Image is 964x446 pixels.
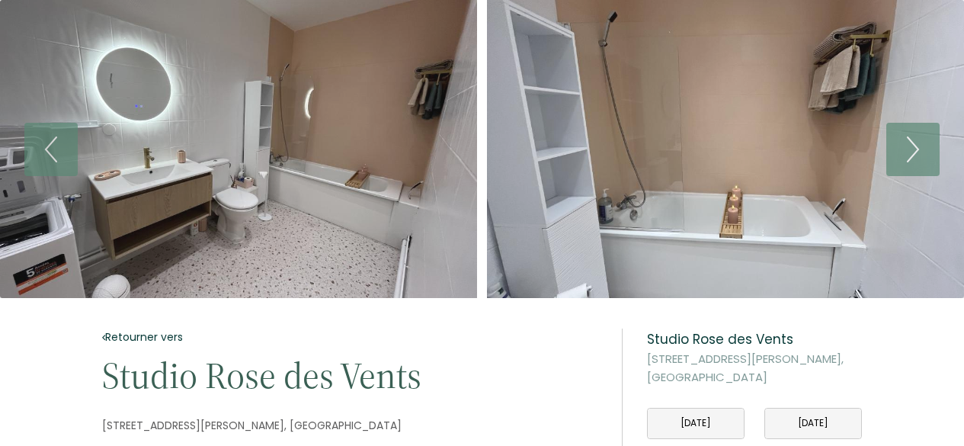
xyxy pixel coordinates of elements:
button: Previous [24,123,78,176]
button: Next [886,123,940,176]
p: [GEOGRAPHIC_DATA] [102,416,602,435]
input: Arrivée [648,409,744,438]
p: Studio Rose des Vents [102,357,602,395]
p: Studio Rose des Vents [647,329,862,350]
span: [STREET_ADDRESS][PERSON_NAME], [647,350,859,368]
input: Départ [765,409,861,438]
a: Retourner vers [102,329,602,345]
span: [STREET_ADDRESS][PERSON_NAME], [102,416,287,435]
p: [GEOGRAPHIC_DATA] [647,350,862,387]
